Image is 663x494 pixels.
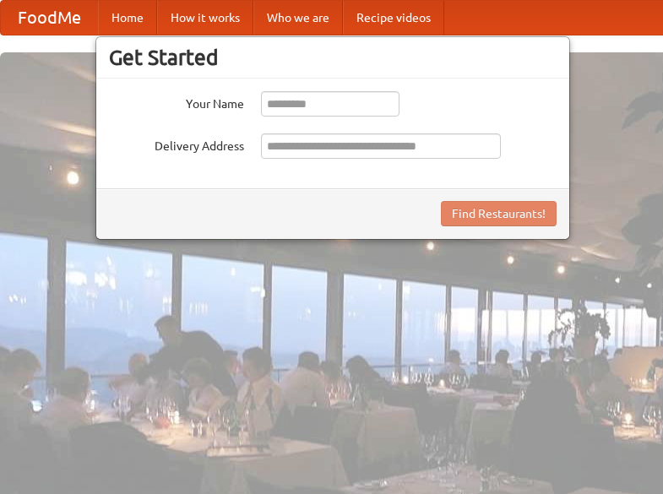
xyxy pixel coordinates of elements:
[1,1,98,35] a: FoodMe
[98,1,157,35] a: Home
[343,1,444,35] a: Recipe videos
[157,1,253,35] a: How it works
[109,45,557,70] h3: Get Started
[109,91,244,112] label: Your Name
[109,133,244,155] label: Delivery Address
[253,1,343,35] a: Who we are
[441,201,557,226] button: Find Restaurants!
